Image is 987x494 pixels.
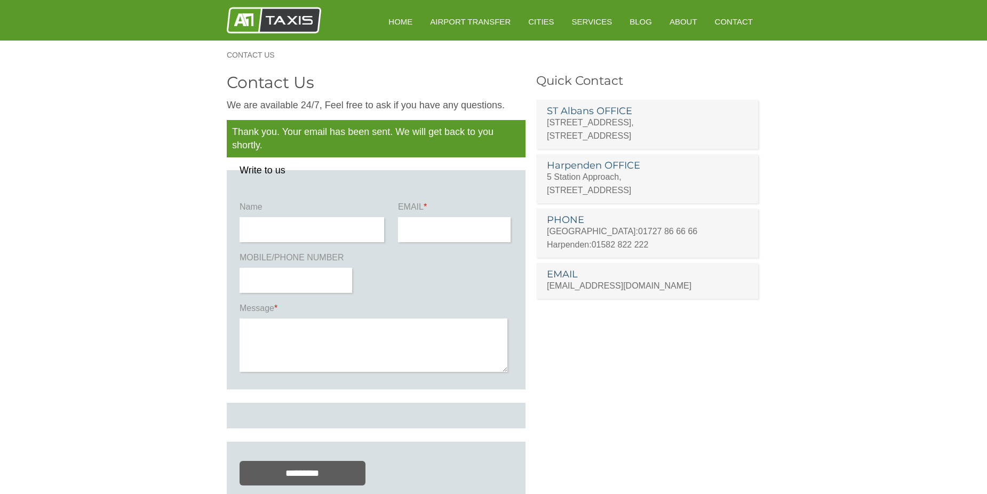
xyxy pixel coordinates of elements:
p: Thank you. Your email has been sent. We will get back to you shortly. [227,120,526,157]
img: A1 Taxis [227,7,321,34]
h3: Quick Contact [536,75,760,87]
a: [EMAIL_ADDRESS][DOMAIN_NAME] [547,281,691,290]
legend: Write to us [240,165,285,175]
a: HOME [381,9,420,35]
h3: Harpenden OFFICE [547,161,747,170]
a: About [662,9,705,35]
a: Blog [622,9,659,35]
label: Message [240,302,513,318]
a: Services [564,9,620,35]
h3: EMAIL [547,269,747,279]
h3: ST Albans OFFICE [547,106,747,116]
p: 5 Station Approach, [STREET_ADDRESS] [547,170,747,197]
p: [STREET_ADDRESS], [STREET_ADDRESS] [547,116,747,142]
a: Cities [521,9,561,35]
h2: Contact Us [227,75,526,91]
a: Contact [707,9,760,35]
a: Airport Transfer [423,9,518,35]
a: 01582 822 222 [592,240,649,249]
label: Name [240,201,387,217]
h3: PHONE [547,215,747,225]
p: We are available 24/7, Feel free to ask if you have any questions. [227,99,526,112]
a: Contact Us [227,51,285,59]
p: Harpenden: [547,238,747,251]
p: [GEOGRAPHIC_DATA]: [547,225,747,238]
label: MOBILE/PHONE NUMBER [240,252,354,268]
a: 01727 86 66 66 [638,227,697,236]
label: EMAIL [398,201,513,217]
